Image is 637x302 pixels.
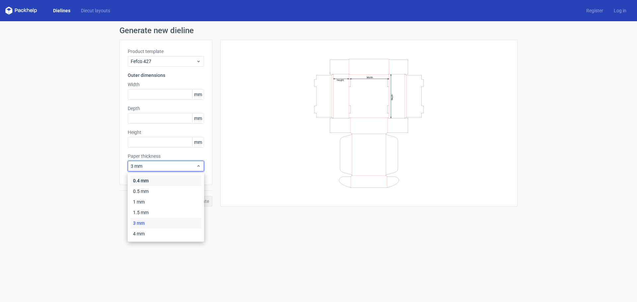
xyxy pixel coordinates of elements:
text: Width [367,76,373,79]
label: Depth [128,105,204,112]
div: 0.5 mm [130,186,201,197]
span: Fefco 427 [131,58,196,65]
h1: Generate new dieline [119,27,518,34]
a: Log in [608,7,632,14]
label: Paper thickness [128,153,204,159]
span: mm [192,113,204,123]
a: Diecut layouts [76,7,115,14]
a: Register [581,7,608,14]
label: Product template [128,48,204,55]
div: 1 mm [130,197,201,207]
span: 3 mm [131,163,196,169]
label: Height [128,129,204,136]
span: mm [192,90,204,99]
div: 3 mm [130,218,201,228]
div: 0.4 mm [130,175,201,186]
text: Height [337,79,344,81]
span: mm [192,137,204,147]
h3: Outer dimensions [128,72,204,79]
div: 4 mm [130,228,201,239]
label: Width [128,81,204,88]
a: Dielines [48,7,76,14]
text: Depth [391,94,393,100]
div: 1.5 mm [130,207,201,218]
